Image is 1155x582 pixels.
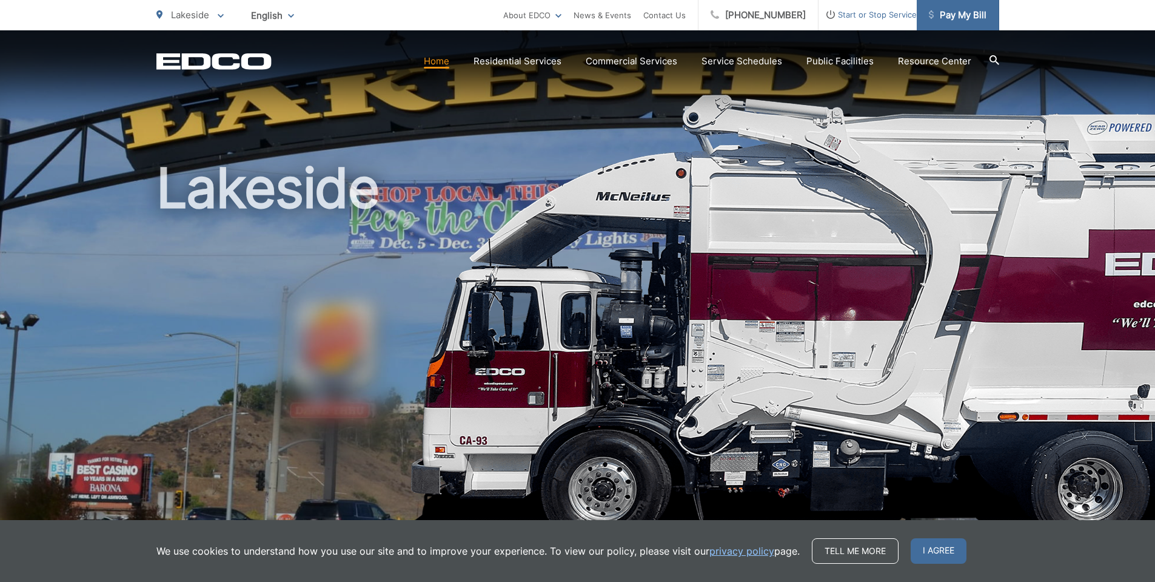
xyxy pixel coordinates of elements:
a: Contact Us [643,8,686,22]
p: We use cookies to understand how you use our site and to improve your experience. To view our pol... [156,544,800,558]
h1: Lakeside [156,158,999,542]
span: Lakeside [171,9,209,21]
a: Service Schedules [701,54,782,69]
a: privacy policy [709,544,774,558]
a: News & Events [574,8,631,22]
a: Home [424,54,449,69]
span: English [242,5,303,26]
a: Commercial Services [586,54,677,69]
a: Residential Services [474,54,561,69]
a: About EDCO [503,8,561,22]
a: Public Facilities [806,54,874,69]
a: Tell me more [812,538,899,564]
a: EDCD logo. Return to the homepage. [156,53,272,70]
span: I agree [911,538,966,564]
span: Pay My Bill [929,8,986,22]
a: Resource Center [898,54,971,69]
